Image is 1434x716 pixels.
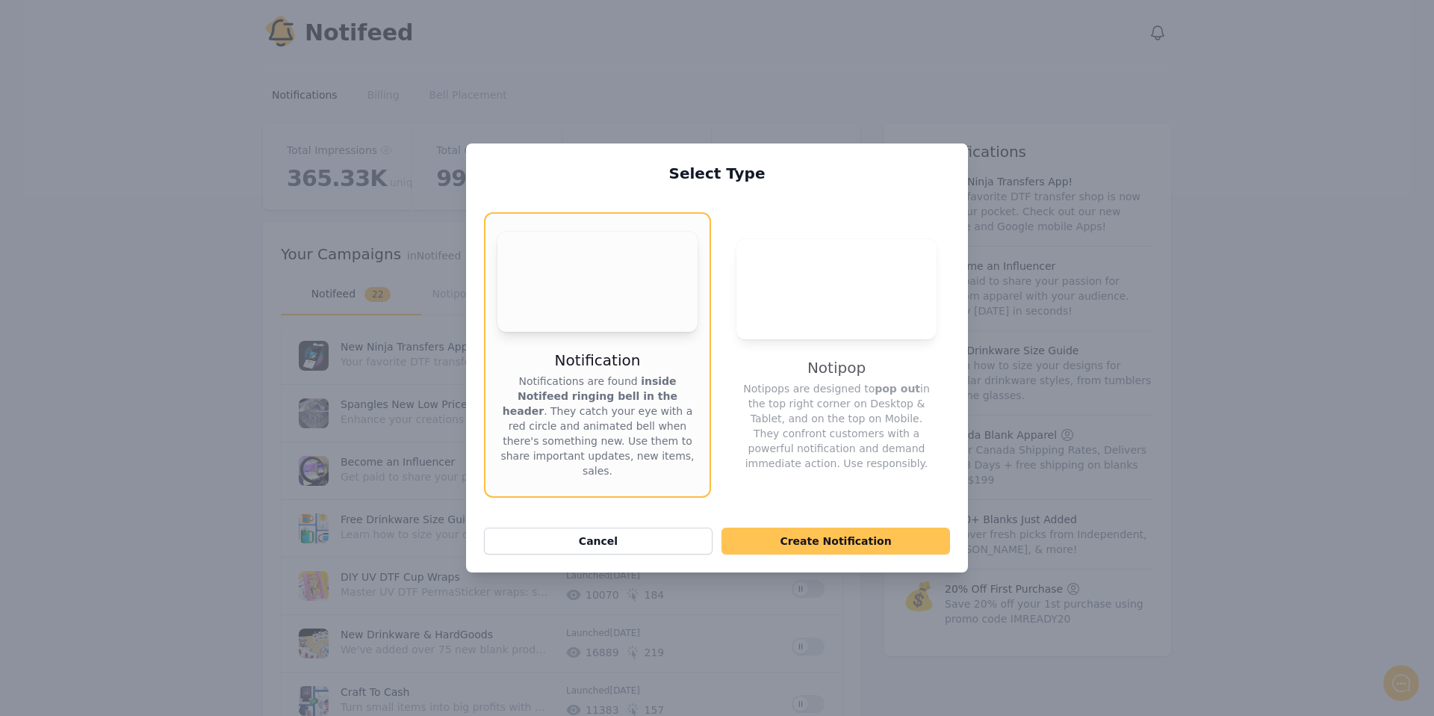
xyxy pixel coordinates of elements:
button: Cancel [484,528,713,555]
button: Your browser does not support the video tag.NotificationNotifications are found inside Notifeed r... [484,212,711,498]
p: Notifications are found . They catch your eye with a red circle and animated bell when there's so... [497,374,698,478]
video: Your browser does not support the video tag. [497,232,698,332]
strong: pop out [875,383,920,395]
h3: Notification [555,350,641,371]
button: New conversation [12,114,287,146]
video: Your browser does not support the video tag. [736,239,937,339]
span: New conversation [96,124,179,136]
button: Your browser does not support the video tag.NotipopNotipops are designed topop outin the top righ... [723,212,950,498]
strong: inside Notifeed ringing bell in the header [503,375,677,417]
button: Create Notification [721,528,950,555]
span: We run on Gist [125,522,189,532]
h3: Notipop [807,357,866,378]
p: Notipops are designed to in the top right corner on Desktop & Tablet, and on the top on Mobile. T... [736,381,937,471]
h2: Select Type [484,164,950,182]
